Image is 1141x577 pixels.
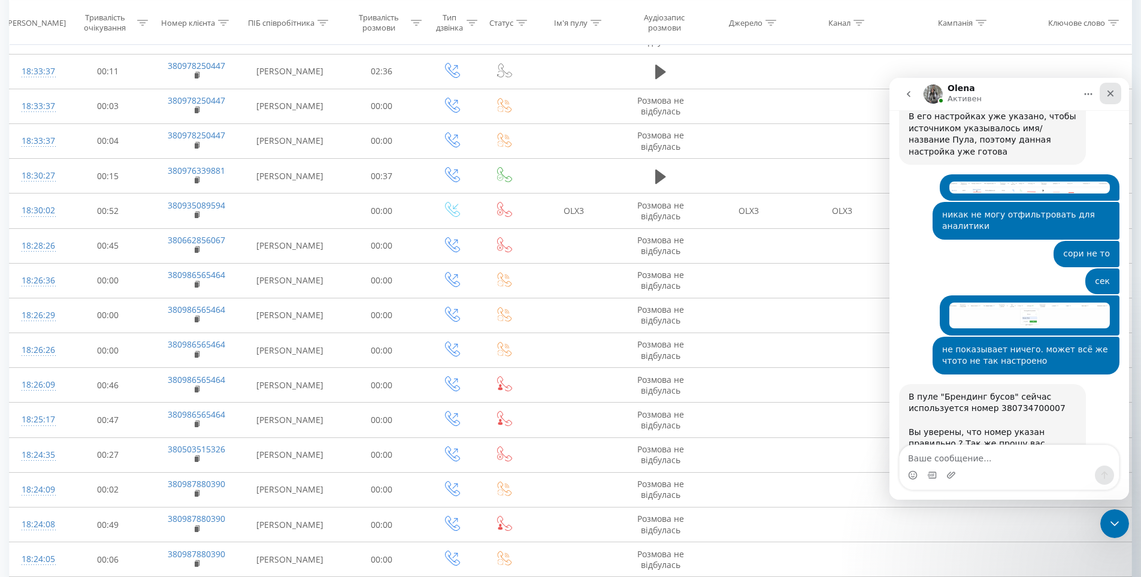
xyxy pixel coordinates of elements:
[168,234,225,246] a: 380662856067
[338,159,425,194] td: 00:37
[22,164,53,188] div: 18:30:27
[241,437,338,472] td: [PERSON_NAME]
[338,403,425,437] td: 00:00
[338,54,425,89] td: 02:36
[22,234,53,258] div: 18:28:26
[828,17,851,28] div: Канал
[637,200,684,222] span: Розмова не відбулась
[637,269,684,291] span: Розмова не відбулась
[22,478,53,502] div: 18:24:09
[241,542,338,577] td: [PERSON_NAME]
[489,17,513,28] div: Статус
[22,95,53,118] div: 18:33:37
[75,13,135,33] div: Тривалість очікування
[338,507,425,542] td: 00:00
[65,542,152,577] td: 00:06
[637,548,684,570] span: Розмова не відбулась
[338,542,425,577] td: 00:00
[637,513,684,535] span: Розмова не відбулась
[241,263,338,298] td: [PERSON_NAME]
[65,403,152,437] td: 00:47
[338,333,425,368] td: 00:00
[168,129,225,141] a: 380978250447
[65,159,152,194] td: 00:15
[637,409,684,431] span: Розмова не відбулась
[22,60,53,83] div: 18:33:37
[889,78,1129,500] iframe: Intercom live chat
[161,17,215,28] div: Номер клієнта
[65,333,152,368] td: 00:00
[168,513,225,524] a: 380987880390
[349,13,408,33] div: Тривалість розмови
[65,194,152,228] td: 00:52
[241,298,338,333] td: [PERSON_NAME]
[629,13,699,33] div: Аудіозапис розмови
[65,437,152,472] td: 00:27
[168,443,225,455] a: 380503515326
[637,304,684,326] span: Розмова не відбулась
[338,298,425,333] td: 00:00
[1048,17,1105,28] div: Ключове слово
[65,298,152,333] td: 00:00
[65,368,152,403] td: 00:46
[338,437,425,472] td: 00:00
[241,89,338,123] td: [PERSON_NAME]
[65,472,152,507] td: 00:02
[702,194,795,228] td: OLX3
[168,409,225,420] a: 380986565464
[338,123,425,158] td: 00:00
[5,17,66,28] div: [PERSON_NAME]
[338,263,425,298] td: 00:00
[241,123,338,158] td: [PERSON_NAME]
[22,443,53,467] div: 18:24:35
[22,199,53,222] div: 18:30:02
[241,333,338,368] td: [PERSON_NAME]
[637,374,684,396] span: Розмова не відбулась
[637,234,684,256] span: Розмова не відбулась
[168,95,225,106] a: 380978250447
[529,194,619,228] td: OLX3
[65,89,152,123] td: 00:03
[65,507,152,542] td: 00:49
[637,339,684,361] span: Розмова не відбулась
[168,200,225,211] a: 380935089594
[22,339,53,362] div: 18:26:26
[22,408,53,431] div: 18:25:17
[65,263,152,298] td: 00:00
[65,228,152,263] td: 00:45
[168,374,225,385] a: 380986565464
[729,17,762,28] div: Джерело
[168,304,225,315] a: 380986565464
[65,123,152,158] td: 00:04
[338,472,425,507] td: 00:00
[637,25,684,47] span: Розмова не відбулась
[241,507,338,542] td: [PERSON_NAME]
[1100,509,1129,538] iframe: Intercom live chat
[22,304,53,327] div: 18:26:29
[241,403,338,437] td: [PERSON_NAME]
[22,373,53,397] div: 18:26:09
